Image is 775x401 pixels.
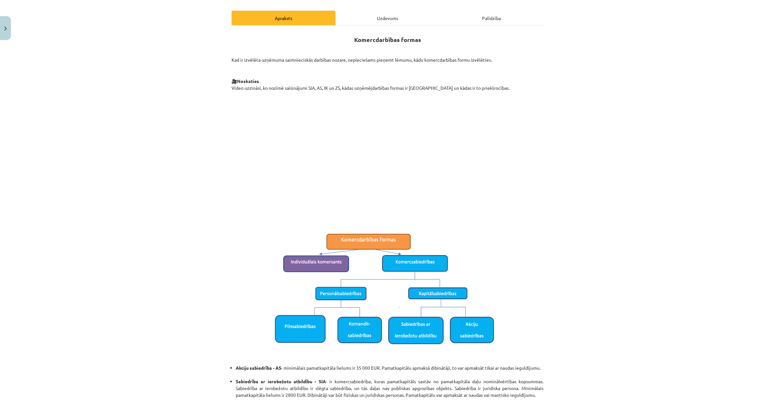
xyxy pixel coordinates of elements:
[354,36,421,43] strong: Komercdarbības formas
[236,378,326,384] strong: Sabiedrība ar ierobežotu atbildību - SIA
[236,365,543,378] li: - minimālais pamatkapitāla lielums ir 35 000 EUR. Pamatkapitālu apmaksā dibinātāji, to var apmaks...
[439,11,543,25] div: Palīdzība
[237,78,259,84] strong: Noskaties
[232,78,543,98] p: 🎥 Video uzzināsi, ko nozīmē saīsinājumi SIA, AS, IK un ZS, kādas uzņēmējdarbības formas ir [GEOGR...
[4,26,7,31] img: icon-close-lesson-0947bae3869378f0d4975bcd49f059093ad1ed9edebbc8119c70593378902aed.svg
[232,57,543,63] p: Kad ir izvēlēta uzņēmuma saimnieciskās darbības nozare, nepieciešams pieņemt lēmumu, kādu komercd...
[336,11,439,25] div: Uzdevums
[232,11,336,25] div: Apraksts
[236,365,281,371] strong: Akciju sabiedrība - AS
